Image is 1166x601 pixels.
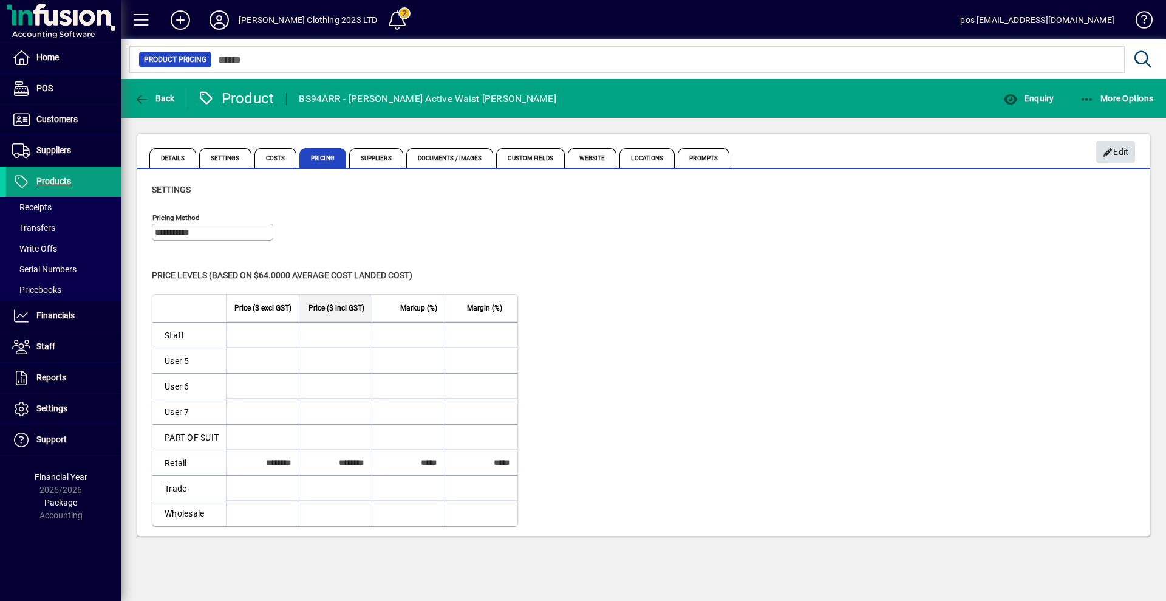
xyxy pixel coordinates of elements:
[12,244,57,253] span: Write Offs
[349,148,403,168] span: Suppliers
[131,88,178,109] button: Back
[6,259,121,280] a: Serial Numbers
[568,148,617,168] span: Website
[36,373,66,382] span: Reports
[6,238,121,259] a: Write Offs
[12,202,52,212] span: Receipts
[36,404,67,413] span: Settings
[1077,88,1157,109] button: More Options
[678,148,729,168] span: Prompts
[149,148,196,168] span: Details
[144,53,206,66] span: Product Pricing
[467,301,502,315] span: Margin (%)
[152,424,226,450] td: PART OF SUIT
[6,280,121,300] a: Pricebooks
[234,301,291,315] span: Price ($ excl GST)
[6,74,121,104] a: POS
[197,89,274,108] div: Product
[1103,142,1129,162] span: Edit
[6,363,121,393] a: Reports
[12,285,61,295] span: Pricebooks
[152,373,226,399] td: User 6
[960,10,1114,30] div: pos [EMAIL_ADDRESS][DOMAIN_NAME]
[6,394,121,424] a: Settings
[406,148,494,168] span: Documents / Images
[1003,94,1054,103] span: Enquiry
[36,52,59,62] span: Home
[12,264,77,274] span: Serial Numbers
[152,322,226,348] td: Staff
[1080,94,1154,103] span: More Options
[35,472,87,482] span: Financial Year
[6,105,121,135] a: Customers
[1096,141,1135,163] button: Edit
[36,176,71,186] span: Products
[152,270,412,280] span: Price levels (based on $64.0000 Average cost landed cost)
[36,114,78,124] span: Customers
[12,223,55,233] span: Transfers
[36,145,71,155] span: Suppliers
[6,136,121,166] a: Suppliers
[619,148,675,168] span: Locations
[299,148,346,168] span: Pricing
[6,301,121,331] a: Financials
[1127,2,1151,42] a: Knowledge Base
[121,88,188,109] app-page-header-button: Back
[6,425,121,455] a: Support
[44,498,77,507] span: Package
[6,197,121,218] a: Receipts
[161,9,200,31] button: Add
[152,475,226,501] td: Trade
[6,332,121,362] a: Staff
[1000,88,1057,109] button: Enquiry
[239,10,377,30] div: [PERSON_NAME] Clothing 2023 LTD
[36,83,53,93] span: POS
[152,399,226,424] td: User 7
[152,501,226,526] td: Wholesale
[36,311,75,320] span: Financials
[6,43,121,73] a: Home
[152,348,226,373] td: User 5
[152,185,191,194] span: Settings
[134,94,175,103] span: Back
[6,218,121,238] a: Transfers
[400,301,437,315] span: Markup (%)
[36,434,67,444] span: Support
[200,9,239,31] button: Profile
[309,301,364,315] span: Price ($ incl GST)
[152,450,226,475] td: Retail
[496,148,564,168] span: Custom Fields
[199,148,251,168] span: Settings
[152,213,200,222] mat-label: Pricing method
[299,89,556,109] div: BS94ARR - [PERSON_NAME] Active Waist [PERSON_NAME]
[254,148,297,168] span: Costs
[36,342,55,351] span: Staff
